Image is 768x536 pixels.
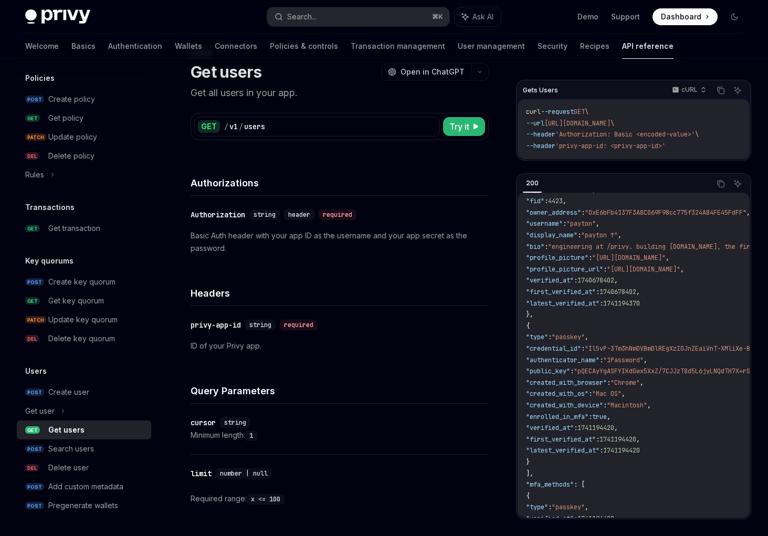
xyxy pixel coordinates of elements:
span: : [544,243,548,251]
div: Get users [48,424,85,436]
span: : [ [574,480,585,489]
span: : [588,413,592,421]
span: , [746,208,750,217]
span: Open in ChatGPT [401,67,465,77]
div: / [224,121,228,132]
div: Pregenerate wallets [48,499,118,512]
span: : [577,231,581,239]
span: , [596,219,599,228]
span: \ [611,119,614,128]
span: --url [526,119,544,128]
div: cursor [191,417,216,428]
div: Update key quorum [48,313,118,326]
span: 'Authorization: Basic <encoded-value>' [555,130,695,139]
span: : [603,265,607,274]
div: Delete user [48,461,89,474]
p: Get all users in your app. [191,86,489,100]
span: }, [526,310,533,319]
code: 1 [245,430,257,441]
span: "username" [526,219,563,228]
span: : [581,344,585,353]
span: , [680,265,684,274]
span: "created_with_os" [526,390,588,398]
span: string [224,418,246,427]
div: Search users [48,443,94,455]
div: GET [198,120,220,133]
span: , [614,424,618,432]
a: PATCHUpdate key quorum [17,310,151,329]
span: POST [25,445,44,453]
div: Get user [25,405,55,417]
a: DELDelete key quorum [17,329,151,348]
div: Minimum length: [191,429,489,442]
span: "farcaster" [552,186,592,194]
span: "Mac OS" [592,390,622,398]
span: --header [526,130,555,139]
span: 'privy-app-id: <privy-app-id>' [555,142,666,150]
span: "type" [526,503,548,511]
span: } [526,458,530,466]
span: , [647,401,651,409]
div: limit [191,468,212,479]
div: Create policy [48,93,95,106]
span: : [574,514,577,523]
a: POSTSearch users [17,439,151,458]
div: Required range: [191,492,489,505]
span: GET [25,426,40,434]
a: Welcome [25,34,59,59]
div: / [239,121,243,132]
span: string [249,321,271,329]
div: Get policy [48,112,83,124]
h5: Transactions [25,201,75,214]
span: , [666,254,669,262]
div: Search... [287,10,317,23]
a: User management [458,34,525,59]
a: GETGet key quorum [17,291,151,310]
h5: Users [25,365,47,377]
span: { [526,492,530,500]
a: POSTPregenerate wallets [17,496,151,515]
p: cURL [681,86,698,94]
div: privy-app-id [191,320,241,330]
span: "fid" [526,197,544,205]
span: 1741194420 [603,446,640,455]
span: "type" [526,333,548,341]
span: , [614,276,618,285]
span: "credential_id" [526,344,581,353]
div: Get transaction [48,222,100,235]
div: Get key quorum [48,295,104,307]
div: users [244,121,265,132]
span: "payton ↑" [581,231,618,239]
span: , [592,186,596,194]
h5: Policies [25,72,55,85]
span: POST [25,388,44,396]
span: , [585,503,588,511]
span: Try it [449,120,469,133]
span: : [574,276,577,285]
span: 1741194420 [599,435,636,444]
span: "verified_at" [526,276,574,285]
span: 1741194420 [577,424,614,432]
div: Rules [25,169,44,181]
a: POSTCreate key quorum [17,272,151,291]
span: "passkey" [552,503,585,511]
span: number | null [220,469,268,478]
a: Wallets [175,34,202,59]
code: x <= 100 [247,494,285,505]
a: Transaction management [351,34,445,59]
h1: Get users [191,62,261,81]
a: Connectors [215,34,257,59]
a: GETGet transaction [17,219,151,238]
span: --request [541,108,574,116]
span: "type" [526,186,548,194]
span: POST [25,278,44,286]
span: 1741194370 [603,299,640,308]
span: "owner_address" [526,208,581,217]
a: Demo [577,12,598,22]
span: : [563,219,566,228]
span: : [588,390,592,398]
span: : [599,356,603,364]
span: : [596,435,599,444]
a: POSTAdd custom metadata [17,477,151,496]
div: Create user [48,386,89,398]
